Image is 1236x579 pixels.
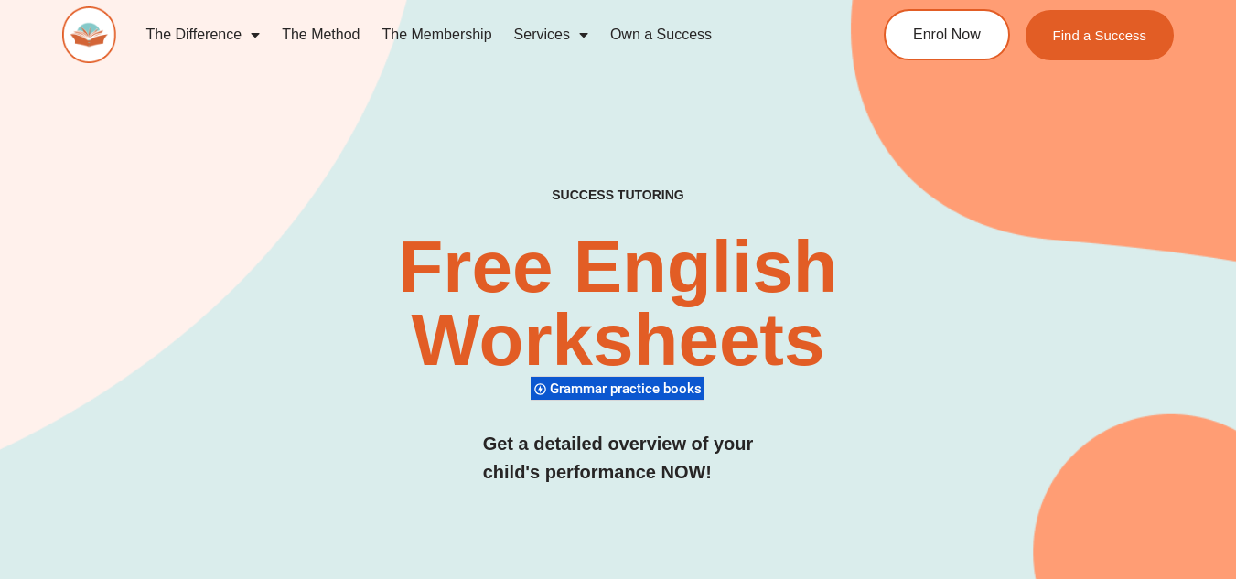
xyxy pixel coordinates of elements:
[884,9,1010,60] a: Enrol Now
[503,14,599,56] a: Services
[550,381,707,397] span: Grammar practice books
[271,14,371,56] a: The Method
[531,376,704,401] div: Grammar practice books
[599,14,723,56] a: Own a Success
[1053,28,1147,42] span: Find a Success
[371,14,503,56] a: The Membership
[134,14,271,56] a: The Difference
[251,231,984,377] h2: Free English Worksheets​
[454,188,783,203] h4: SUCCESS TUTORING​
[913,27,981,42] span: Enrol Now
[483,430,754,487] h3: Get a detailed overview of your child's performance NOW!
[134,14,820,56] nav: Menu
[1026,10,1175,60] a: Find a Success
